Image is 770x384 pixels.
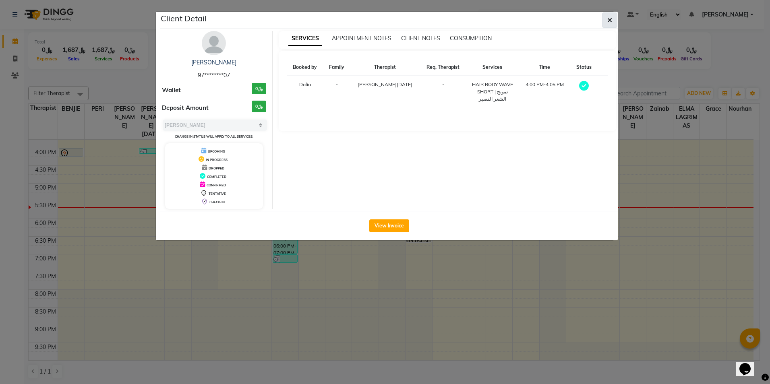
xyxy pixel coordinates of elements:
[209,166,224,170] span: DROPPED
[206,158,228,162] span: IN PROGRESS
[471,81,514,103] div: HAIR BODY WAVE SHORT | تمويج الشعر القصير
[369,219,409,232] button: View Invoice
[401,35,440,42] span: CLIENT NOTES
[350,59,420,76] th: Therapist
[207,175,226,179] span: COMPLETED
[162,103,209,113] span: Deposit Amount
[208,149,225,153] span: UPCOMING
[519,59,571,76] th: Time
[323,59,350,76] th: Family
[332,35,391,42] span: APPOINTMENT NOTES
[736,352,762,376] iframe: chat widget
[161,12,207,25] h5: Client Detail
[420,76,466,108] td: -
[209,192,226,196] span: TENTATIVE
[202,31,226,55] img: avatar
[450,35,492,42] span: CONSUMPTION
[209,200,225,204] span: CHECK-IN
[162,86,181,95] span: Wallet
[207,183,226,187] span: CONFIRMED
[519,76,571,108] td: 4:00 PM-4:05 PM
[191,59,236,66] a: [PERSON_NAME]
[571,59,598,76] th: Status
[287,76,323,108] td: Dalia
[420,59,466,76] th: Req. Therapist
[175,134,253,138] small: Change in status will apply to all services.
[252,101,266,112] h3: ﷼0
[287,59,323,76] th: Booked by
[466,59,519,76] th: Services
[252,83,266,95] h3: ﷼0
[288,31,322,46] span: SERVICES
[323,76,350,108] td: -
[358,81,412,87] span: [PERSON_NAME][DATE]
